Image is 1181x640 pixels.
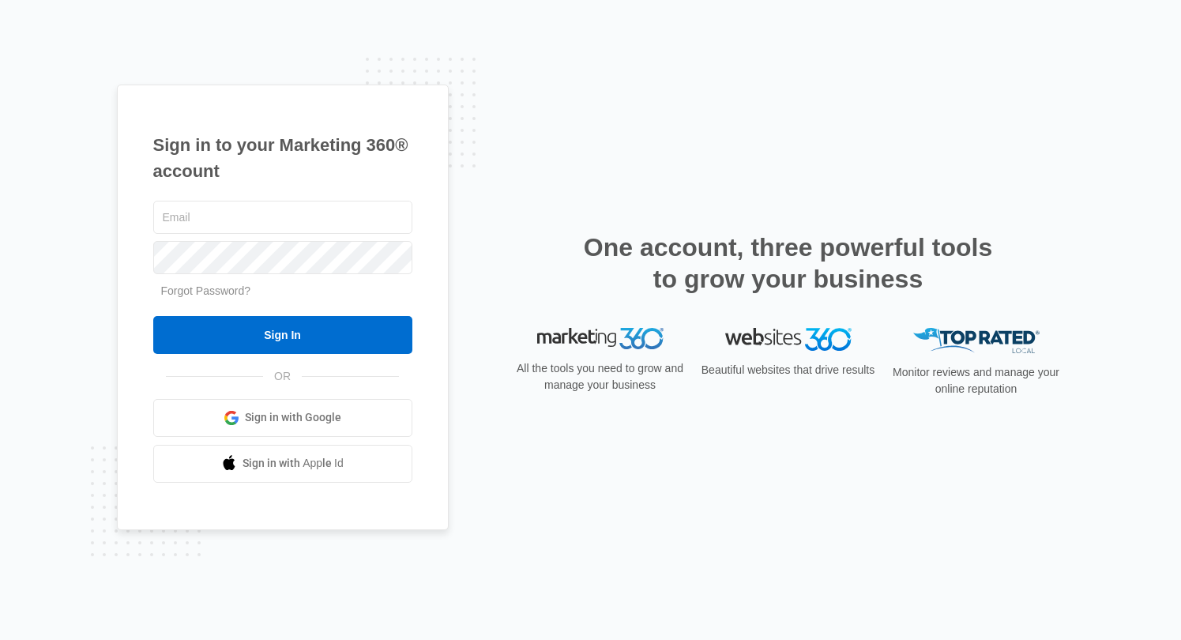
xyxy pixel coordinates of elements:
[161,284,251,297] a: Forgot Password?
[700,362,877,378] p: Beautiful websites that drive results
[579,232,998,295] h2: One account, three powerful tools to grow your business
[243,455,344,472] span: Sign in with Apple Id
[153,316,412,354] input: Sign In
[153,399,412,437] a: Sign in with Google
[263,368,302,385] span: OR
[888,364,1065,397] p: Monitor reviews and manage your online reputation
[512,360,689,393] p: All the tools you need to grow and manage your business
[153,132,412,184] h1: Sign in to your Marketing 360® account
[153,445,412,483] a: Sign in with Apple Id
[245,409,341,426] span: Sign in with Google
[537,328,664,350] img: Marketing 360
[913,328,1040,354] img: Top Rated Local
[153,201,412,234] input: Email
[725,328,852,351] img: Websites 360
